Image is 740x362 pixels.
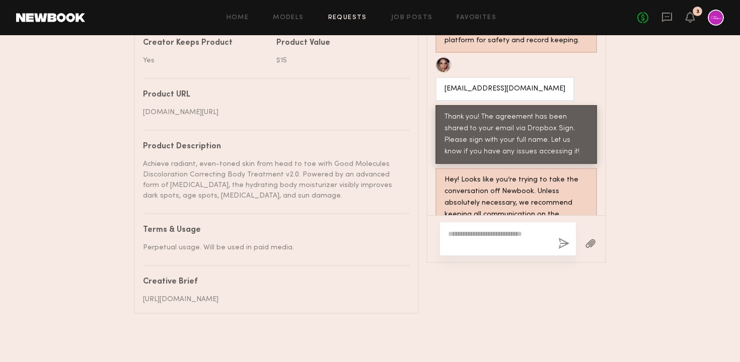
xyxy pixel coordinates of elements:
[276,55,402,66] div: $15
[143,39,269,47] div: Creator Keeps Product
[328,15,367,21] a: Requests
[696,9,699,15] div: 3
[143,242,402,253] div: Perpetual usage. Will be used in paid media.
[143,91,402,99] div: Product URL
[227,15,249,21] a: Home
[143,143,402,151] div: Product Description
[391,15,433,21] a: Job Posts
[143,226,402,234] div: Terms & Usage
[445,83,565,95] div: [EMAIL_ADDRESS][DOMAIN_NAME]
[457,15,496,21] a: Favorites
[143,294,402,305] div: [URL][DOMAIN_NAME]
[445,112,588,158] div: Thank you! The agreement has been shared to your email via Dropbox Sign. Please sign with your fu...
[276,39,402,47] div: Product Value
[143,159,402,201] div: Achieve radiant, even-toned skin from head to toe with Good Molecules Discoloration Correcting Bo...
[445,174,588,232] div: Hey! Looks like you’re trying to take the conversation off Newbook. Unless absolutely necessary, ...
[273,15,304,21] a: Models
[143,107,402,118] div: [DOMAIN_NAME][URL]
[143,55,269,66] div: Yes
[143,278,402,286] div: Creative Brief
